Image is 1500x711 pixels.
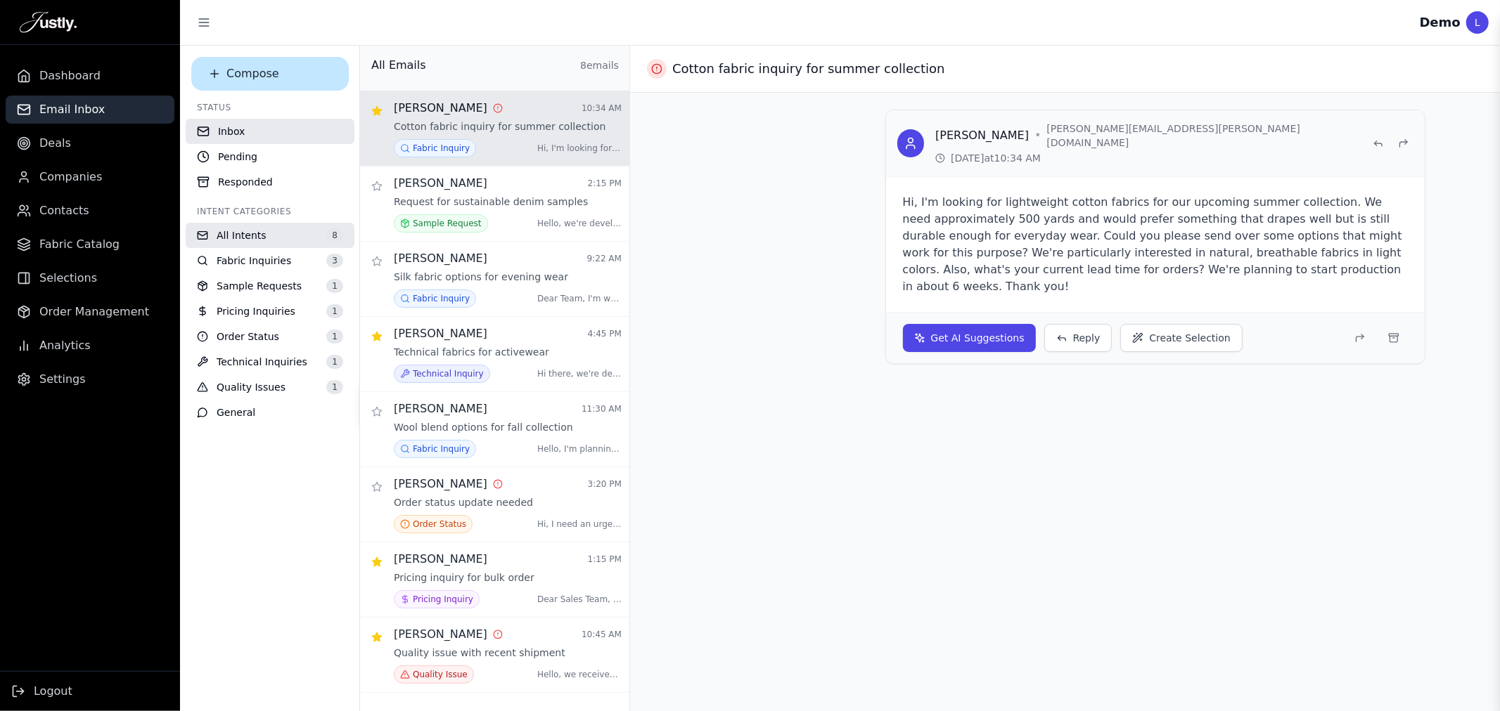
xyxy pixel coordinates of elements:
[394,250,487,267] span: [PERSON_NAME]
[186,374,354,400] button: Quality Issues1
[186,119,354,144] button: Inbox
[413,669,468,680] span: Quality Issue
[394,175,487,192] span: [PERSON_NAME]
[588,178,622,189] div: 2:15 PM
[186,223,354,248] button: All Intents8
[217,304,295,318] span: Pricing Inquiries
[186,324,354,349] button: Order Status1
[394,195,588,209] p: Request for sustainable denim samples
[39,337,91,354] span: Analytics
[537,218,622,229] p: Hello, we're developing a new ...
[20,11,77,34] img: Justly Logo
[186,349,354,374] button: Technical Inquiries1
[394,420,573,434] p: Wool blend options for fall collection
[217,405,255,419] span: General
[326,330,343,344] span: 1
[394,495,533,509] p: Order status update needed
[6,163,174,191] a: Companies
[217,279,302,293] span: Sample Requests
[394,626,487,643] span: [PERSON_NAME]
[394,270,568,284] p: Silk fabric options for evening wear
[413,594,473,605] span: Pricing Inquiry
[394,570,534,585] p: Pricing inquiry for bulk order
[326,380,343,394] span: 1
[6,62,174,90] a: Dashboard
[6,197,174,225] a: Contacts
[582,629,622,640] div: 10:45 AM
[326,228,343,242] span: 8
[935,127,1029,144] h3: [PERSON_NAME]
[588,328,622,339] div: 4:45 PM
[39,304,149,320] span: Order Management
[413,518,466,530] span: Order Status
[1120,324,1243,352] button: Create Selection
[537,669,622,680] p: Hello, we received our order # ...
[371,57,426,74] h2: All Emails
[588,478,622,490] div: 3:20 PM
[588,554,622,565] div: 1:15 PM
[580,58,619,72] span: 8 email s
[6,129,174,157] a: Deals
[39,101,105,118] span: Email Inbox
[6,332,174,360] a: Analytics
[394,100,487,117] span: [PERSON_NAME]
[1034,127,1041,144] span: •
[39,169,102,185] span: Companies
[413,143,470,154] span: Fabric Inquiry
[326,279,343,293] span: 1
[186,248,354,273] button: Fabric Inquiries3
[217,380,286,394] span: Quality Issues
[191,10,217,35] button: Toggle sidebar
[903,324,1036,352] button: Get AI Suggestions
[394,646,565,660] p: Quality issue with recent shipment
[39,236,120,253] span: Fabric Catalog
[537,443,622,455] p: Hello, I'm planning our fall c ...
[394,551,487,568] span: [PERSON_NAME]
[11,683,72,700] button: Logout
[186,144,354,169] button: Pending
[1466,11,1489,34] div: L
[39,202,89,219] span: Contacts
[537,143,622,154] p: Hi, I'm looking for lightweigh ...
[537,293,622,304] p: Dear Team, I'm working on a lu ...
[326,355,343,369] span: 1
[394,119,605,133] p: Cotton fabric inquiry for summer collection
[186,273,354,299] button: Sample Requests1
[537,368,622,379] p: Hi there, we're developing a n ...
[6,365,174,393] a: Settings
[217,254,291,268] span: Fabric Inquiries
[582,403,622,415] div: 11:30 AM
[186,206,354,217] div: Intent Categories
[39,371,86,388] span: Settings
[6,264,174,292] a: Selections
[6,230,174,259] a: Fabric Catalog
[394,476,487,493] span: [PERSON_NAME]
[39,270,97,287] span: Selections
[6,96,174,124] a: Email Inbox
[186,299,354,324] button: Pricing Inquiries1
[191,57,349,91] button: Compose
[413,293,470,304] span: Fabric Inquiry
[951,151,1041,165] span: [DATE] at 10:34 AM
[394,400,487,417] span: [PERSON_NAME]
[34,683,72,700] span: Logout
[413,443,470,455] span: Fabric Inquiry
[394,325,487,342] span: [PERSON_NAME]
[394,345,549,359] p: Technical fabrics for activewear
[413,218,482,229] span: Sample Request
[537,518,622,530] p: Hi, I need an urgent update on ...
[217,355,307,369] span: Technical Inquiries
[217,330,279,344] span: Order Status
[186,400,354,425] button: General
[39,67,101,84] span: Dashboard
[672,59,945,79] h2: Cotton fabric inquiry for summer collection
[186,169,354,195] button: Responded
[582,103,622,114] div: 10:34 AM
[1047,122,1368,150] span: [PERSON_NAME][EMAIL_ADDRESS][PERSON_NAME][DOMAIN_NAME]
[1420,13,1461,32] div: Demo
[6,298,174,326] a: Order Management
[413,368,484,379] span: Technical Inquiry
[39,135,71,152] span: Deals
[217,228,267,242] span: All Intents
[587,253,622,264] div: 9:22 AM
